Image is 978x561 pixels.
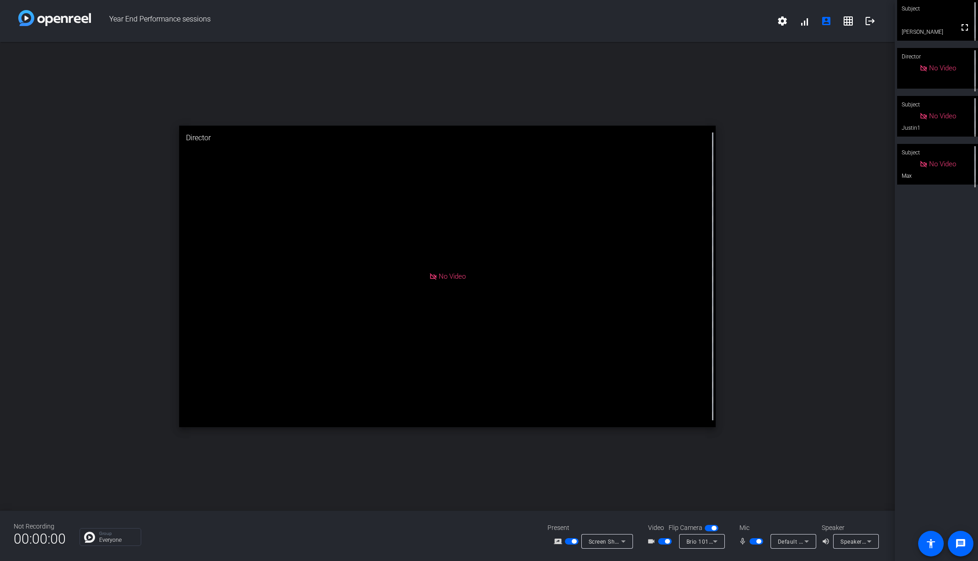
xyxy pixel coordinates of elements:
span: Speakers (Realtek(R) Audio) [840,538,915,545]
mat-icon: videocam_outline [647,536,658,547]
button: signal_cellular_alt [793,10,815,32]
div: Speaker [822,523,877,533]
mat-icon: screen_share_outline [554,536,565,547]
img: Chat Icon [84,532,95,543]
mat-icon: logout [865,16,876,26]
p: Group [99,531,136,536]
img: white-gradient.svg [18,10,91,26]
mat-icon: grid_on [843,16,854,26]
mat-icon: mic_none [739,536,749,547]
div: Director [897,48,978,65]
span: Default - Microphone (Yeti Stereo Microphone) [778,538,901,545]
mat-icon: account_box [821,16,832,26]
span: 00:00:00 [14,528,66,550]
span: No Video [929,112,956,120]
span: Screen Sharing [589,538,629,545]
span: Brio 101 (046d:094d) [686,538,744,545]
div: Present [547,523,639,533]
span: No Video [439,272,466,280]
span: No Video [929,160,956,168]
mat-icon: accessibility [925,538,936,549]
p: Everyone [99,537,136,543]
div: Subject [897,96,978,113]
span: Video [648,523,664,533]
div: Subject [897,144,978,161]
mat-icon: volume_up [822,536,833,547]
mat-icon: message [955,538,966,549]
span: Year End Performance sessions [91,10,771,32]
span: No Video [929,64,956,72]
mat-icon: settings [777,16,788,26]
div: Mic [730,523,822,533]
span: Flip Camera [669,523,702,533]
mat-icon: fullscreen [959,22,970,33]
div: Director [179,126,716,150]
div: Not Recording [14,522,66,531]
